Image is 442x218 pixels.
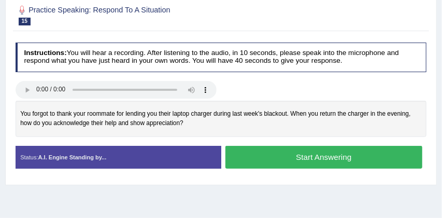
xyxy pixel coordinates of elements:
[225,146,422,168] button: Start Answering
[24,49,66,57] b: Instructions:
[38,154,107,160] strong: A.I. Engine Standing by...
[16,101,427,137] div: You forgot to thank your roommate for lending you their laptop charger during last week's blackou...
[16,4,270,25] h2: Practice Speaking: Respond To A Situation
[16,146,221,169] div: Status:
[16,43,427,72] h4: You will hear a recording. After listening to the audio, in 10 seconds, please speak into the mic...
[19,18,31,25] span: 15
